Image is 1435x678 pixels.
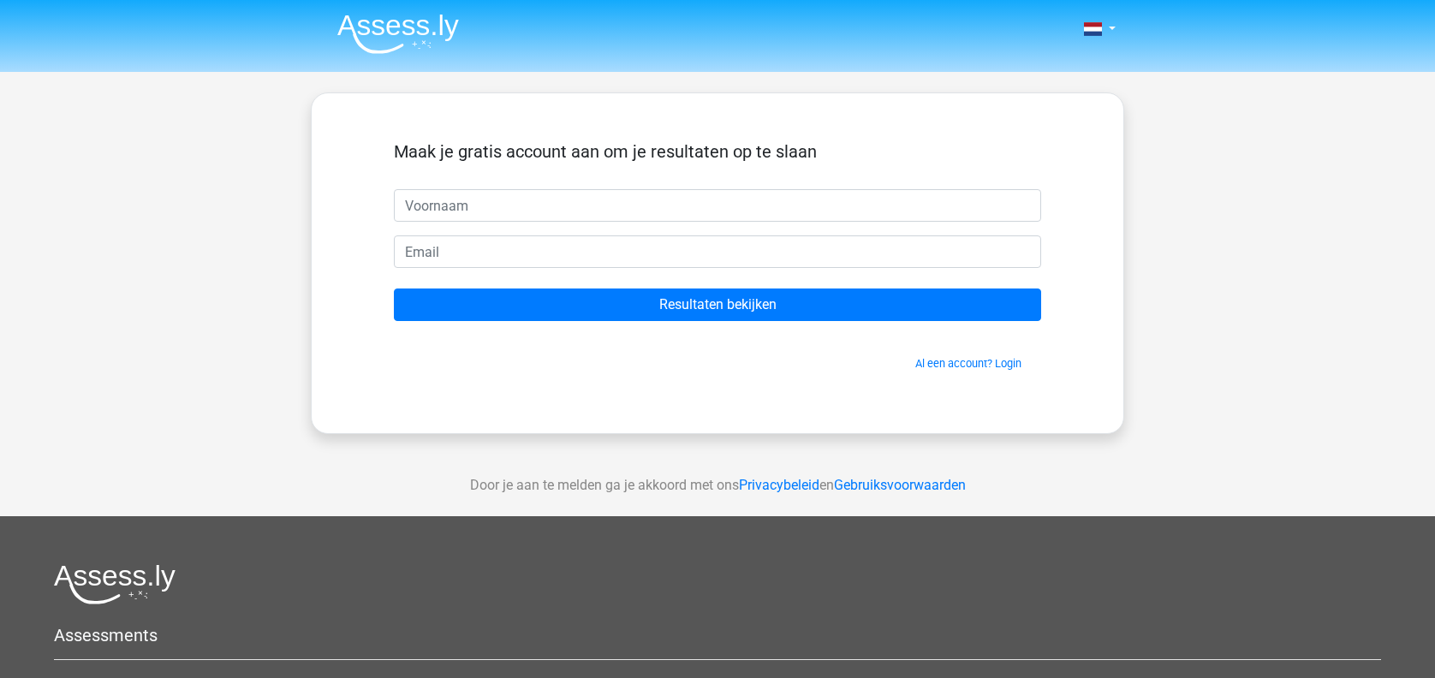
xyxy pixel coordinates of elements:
[394,235,1041,268] input: Email
[394,288,1041,321] input: Resultaten bekijken
[394,141,1041,162] h5: Maak je gratis account aan om je resultaten op te slaan
[54,625,1381,645] h5: Assessments
[337,14,459,54] img: Assessly
[54,564,176,604] img: Assessly logo
[394,189,1041,222] input: Voornaam
[834,477,966,493] a: Gebruiksvoorwaarden
[739,477,819,493] a: Privacybeleid
[915,357,1021,370] a: Al een account? Login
